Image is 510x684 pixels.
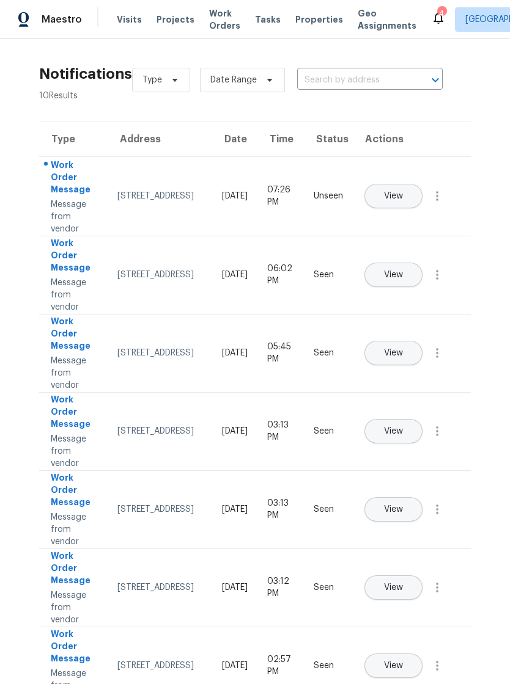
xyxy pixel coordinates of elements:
div: Message from vendor [51,511,98,548]
div: Seen [314,425,343,437]
span: View [384,271,403,280]
div: Seen [314,269,343,281]
span: Projects [157,13,194,26]
span: View [384,192,403,201]
span: View [384,349,403,358]
div: Seen [314,660,343,672]
button: View [364,263,423,287]
div: [STREET_ADDRESS] [117,347,202,359]
div: 03:12 PM [267,575,294,600]
div: [STREET_ADDRESS] [117,503,202,515]
span: Work Orders [209,7,240,32]
button: View [364,575,423,600]
div: Work Order Message [51,550,98,589]
button: View [364,184,423,208]
button: View [364,419,423,443]
span: Maestro [42,13,82,26]
div: 07:26 PM [267,184,294,208]
div: 03:13 PM [267,497,294,522]
div: 4 [437,7,446,20]
div: 10 Results [39,90,132,102]
span: View [384,505,403,514]
th: Actions [353,122,471,156]
div: Work Order Message [51,315,98,355]
span: Date Range [210,74,257,86]
div: 06:02 PM [267,263,294,287]
span: View [384,661,403,671]
span: Type [142,74,162,86]
div: Seen [314,347,343,359]
div: [STREET_ADDRESS] [117,660,202,672]
th: Type [39,122,108,156]
th: Date [212,122,257,156]
div: [STREET_ADDRESS] [117,190,202,202]
div: 03:13 PM [267,419,294,443]
div: [STREET_ADDRESS] [117,581,202,594]
th: Status [304,122,353,156]
span: Geo Assignments [358,7,416,32]
div: [DATE] [222,660,248,672]
span: View [384,583,403,592]
div: [STREET_ADDRESS] [117,269,202,281]
div: Unseen [314,190,343,202]
span: Properties [295,13,343,26]
div: Message from vendor [51,198,98,235]
div: [DATE] [222,503,248,515]
div: [DATE] [222,425,248,437]
div: 02:57 PM [267,653,294,678]
div: Message from vendor [51,589,98,626]
th: Time [257,122,304,156]
div: [STREET_ADDRESS] [117,425,202,437]
div: Work Order Message [51,471,98,511]
input: Search by address [297,71,408,90]
span: View [384,427,403,436]
button: View [364,497,423,522]
div: Message from vendor [51,277,98,313]
span: Visits [117,13,142,26]
div: Work Order Message [51,393,98,433]
h2: Notifications [39,68,132,80]
div: [DATE] [222,581,248,594]
div: Work Order Message [51,159,98,198]
button: Open [427,71,444,89]
div: Message from vendor [51,433,98,470]
button: View [364,653,423,678]
div: Work Order Message [51,628,98,668]
th: Address [108,122,212,156]
div: Seen [314,581,343,594]
span: Tasks [255,15,281,24]
div: 05:45 PM [267,341,294,365]
button: View [364,341,423,365]
div: Work Order Message [51,237,98,277]
div: Seen [314,503,343,515]
div: Message from vendor [51,355,98,391]
div: [DATE] [222,347,248,359]
div: [DATE] [222,269,248,281]
div: [DATE] [222,190,248,202]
